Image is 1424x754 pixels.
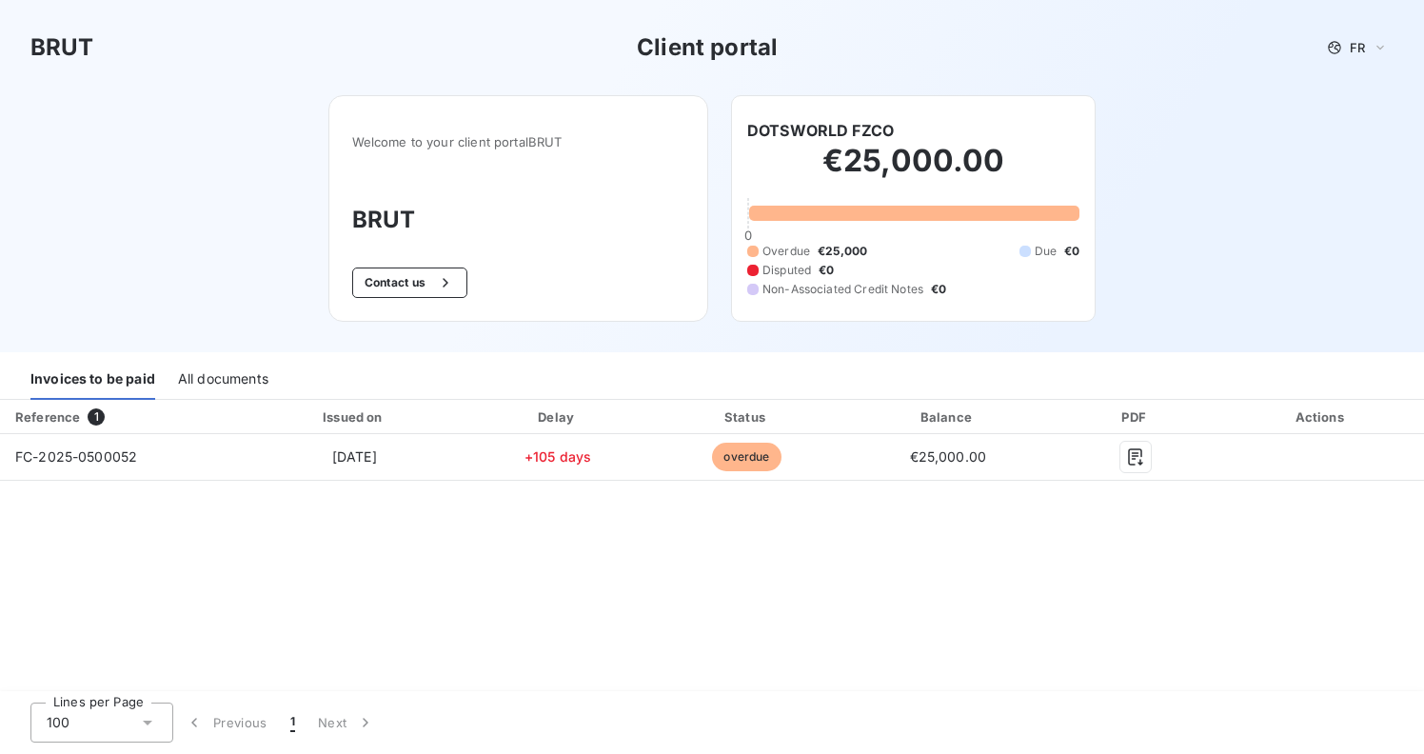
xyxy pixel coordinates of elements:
span: €0 [931,281,946,298]
span: Overdue [762,243,810,260]
span: Due [1035,243,1057,260]
button: Next [307,703,386,743]
button: Contact us [352,268,467,298]
span: overdue [712,443,781,471]
span: [DATE] [332,448,377,465]
h2: €25,000.00 [747,142,1079,199]
span: FR [1350,40,1365,55]
div: PDF [1057,407,1216,427]
span: FC-2025-0500052 [15,448,137,465]
div: Reference [15,409,80,425]
h6: DOTSWORLD FZCO [747,119,894,142]
h3: BRUT [352,203,684,237]
div: Issued on [247,407,462,427]
div: Status [654,407,839,427]
span: +105 days [524,448,591,465]
span: 1 [88,408,105,426]
div: Delay [469,407,646,427]
h3: Client portal [637,30,778,65]
span: €0 [819,262,834,279]
span: 100 [47,713,69,732]
span: Non-Associated Credit Notes [762,281,923,298]
h3: BRUT [30,30,94,65]
div: Balance [847,407,1049,427]
span: €25,000.00 [910,448,987,465]
div: All documents [178,360,268,400]
button: 1 [279,703,307,743]
button: Previous [173,703,279,743]
span: 0 [744,228,752,243]
span: Welcome to your client portal BRUT [352,134,684,149]
span: 1 [290,713,295,732]
div: Invoices to be paid [30,360,155,400]
span: €25,000 [818,243,867,260]
span: €0 [1064,243,1079,260]
span: Disputed [762,262,811,279]
div: Actions [1223,407,1421,427]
